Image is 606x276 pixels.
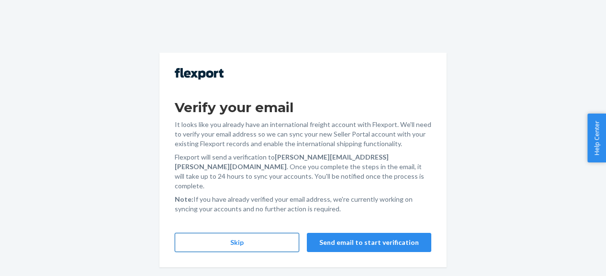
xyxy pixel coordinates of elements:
[175,120,431,149] p: It looks like you already have an international freight account with Flexport. We'll need to veri...
[587,114,606,162] button: Help Center
[175,68,224,80] img: Flexport logo
[175,152,431,191] p: Flexport will send a verification to . Once you complete the steps in the email, it will take up ...
[307,233,431,252] button: Send email to start verification
[175,233,299,252] button: Skip
[175,195,193,203] strong: Note:
[175,195,431,214] p: If you have already verified your email address, we're currently working on syncing your accounts...
[175,99,431,116] h1: Verify your email
[175,153,389,171] strong: [PERSON_NAME][EMAIL_ADDRESS][PERSON_NAME][DOMAIN_NAME]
